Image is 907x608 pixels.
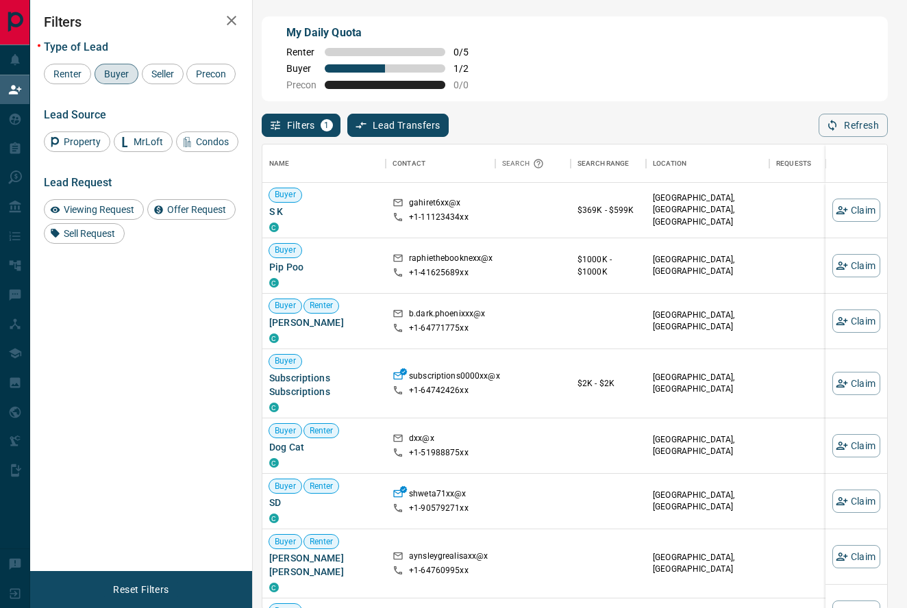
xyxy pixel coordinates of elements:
[453,47,484,58] span: 0 / 5
[269,316,379,329] span: [PERSON_NAME]
[49,68,86,79] span: Renter
[322,121,332,130] span: 1
[269,481,301,492] span: Buyer
[44,199,144,220] div: Viewing Request
[269,260,379,274] span: Pip Poo
[59,228,120,239] span: Sell Request
[269,144,290,183] div: Name
[44,108,106,121] span: Lead Source
[147,68,179,79] span: Seller
[269,583,279,592] div: condos.ca
[409,433,434,447] p: dxx@x
[286,25,484,41] p: My Daily Quota
[409,385,469,396] p: +1- 64742426xx
[129,136,168,147] span: MrLoft
[832,545,880,568] button: Claim
[653,192,762,227] p: [GEOGRAPHIC_DATA], [GEOGRAPHIC_DATA], [GEOGRAPHIC_DATA]
[409,503,469,514] p: +1- 90579271xx
[269,536,301,548] span: Buyer
[832,254,880,277] button: Claim
[191,136,234,147] span: Condos
[653,144,686,183] div: Location
[409,565,469,577] p: +1- 64760995xx
[269,440,379,454] span: Dog Cat
[409,267,469,279] p: +1- 41625689xx
[269,496,379,509] span: SD
[347,114,449,137] button: Lead Transfers
[59,204,139,215] span: Viewing Request
[286,79,316,90] span: Precon
[304,425,339,437] span: Renter
[269,333,279,343] div: condos.ca
[409,253,493,267] p: raphiethebooknexx@x
[832,372,880,395] button: Claim
[832,309,880,333] button: Claim
[44,40,108,53] span: Type of Lead
[577,204,639,216] p: $369K - $599K
[653,372,762,395] p: [GEOGRAPHIC_DATA], [GEOGRAPHIC_DATA]
[269,244,301,256] span: Buyer
[409,550,488,565] p: aynsleygrealisaxx@x
[304,481,339,492] span: Renter
[653,490,762,513] p: [GEOGRAPHIC_DATA], [GEOGRAPHIC_DATA]
[104,578,177,601] button: Reset Filters
[269,300,301,312] span: Buyer
[502,144,547,183] div: Search
[142,64,184,84] div: Seller
[262,114,340,137] button: Filters1
[653,434,762,457] p: [GEOGRAPHIC_DATA], [GEOGRAPHIC_DATA]
[577,144,630,183] div: Search Range
[95,64,138,84] div: Buyer
[409,212,469,223] p: +1- 11123434xx
[819,114,888,137] button: Refresh
[832,199,880,222] button: Claim
[269,514,279,523] div: condos.ca
[44,176,112,189] span: Lead Request
[99,68,134,79] span: Buyer
[269,189,301,201] span: Buyer
[269,223,279,232] div: condos.ca
[409,308,485,322] p: b.dark.phoenixxx@x
[653,254,762,277] p: [GEOGRAPHIC_DATA], [GEOGRAPHIC_DATA]
[147,199,236,220] div: Offer Request
[409,370,500,385] p: subscriptions0000xx@x
[59,136,105,147] span: Property
[393,144,425,183] div: Contact
[304,536,339,548] span: Renter
[409,447,469,459] p: +1- 51988875xx
[776,144,811,183] div: Requests
[653,309,762,333] p: [GEOGRAPHIC_DATA], [GEOGRAPHIC_DATA]
[409,322,469,334] p: +1- 64771775xx
[269,403,279,412] div: condos.ca
[269,425,301,437] span: Buyer
[262,144,386,183] div: Name
[409,197,461,212] p: gahiret6xx@x
[44,14,238,30] h2: Filters
[286,47,316,58] span: Renter
[832,490,880,513] button: Claim
[453,79,484,90] span: 0 / 0
[114,131,173,152] div: MrLoft
[44,64,91,84] div: Renter
[162,204,231,215] span: Offer Request
[44,223,125,244] div: Sell Request
[176,131,238,152] div: Condos
[269,278,279,288] div: condos.ca
[186,64,236,84] div: Precon
[191,68,231,79] span: Precon
[269,371,379,398] span: Subscriptions Subscriptions
[571,144,646,183] div: Search Range
[269,355,301,367] span: Buyer
[304,300,339,312] span: Renter
[269,551,379,579] span: [PERSON_NAME] [PERSON_NAME]
[286,63,316,74] span: Buyer
[646,144,769,183] div: Location
[44,131,110,152] div: Property
[577,253,639,278] p: $1000K - $1000K
[386,144,495,183] div: Contact
[577,377,639,390] p: $2K - $2K
[832,434,880,457] button: Claim
[269,205,379,218] span: S K
[453,63,484,74] span: 1 / 2
[409,488,467,503] p: shweta71xx@x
